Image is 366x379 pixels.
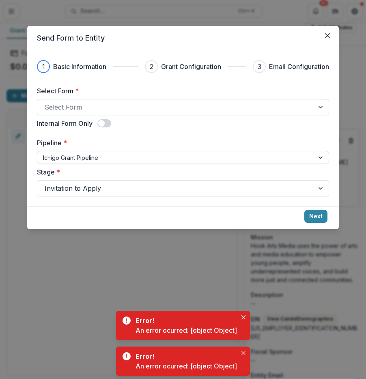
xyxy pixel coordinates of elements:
[321,29,334,42] button: Close
[136,316,234,325] div: Error!
[304,210,327,223] button: Next
[136,325,237,335] div: An error ocurred: [object Object]
[27,26,339,50] header: Send Form to Entity
[37,138,324,148] label: Pipeline
[42,62,45,71] div: 1
[37,167,324,177] label: Stage
[239,348,248,358] button: Close
[258,62,261,71] div: 3
[53,62,106,71] h3: Basic Information
[239,312,248,322] button: Close
[161,62,221,71] h3: Grant Configuration
[136,361,237,371] div: An error ocurred: [object Object]
[150,62,153,71] div: 2
[37,118,93,128] label: Internal Form Only
[37,60,329,73] div: Progress
[37,86,324,96] label: Select Form
[136,351,234,361] div: Error!
[269,62,329,71] h3: Email Configuration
